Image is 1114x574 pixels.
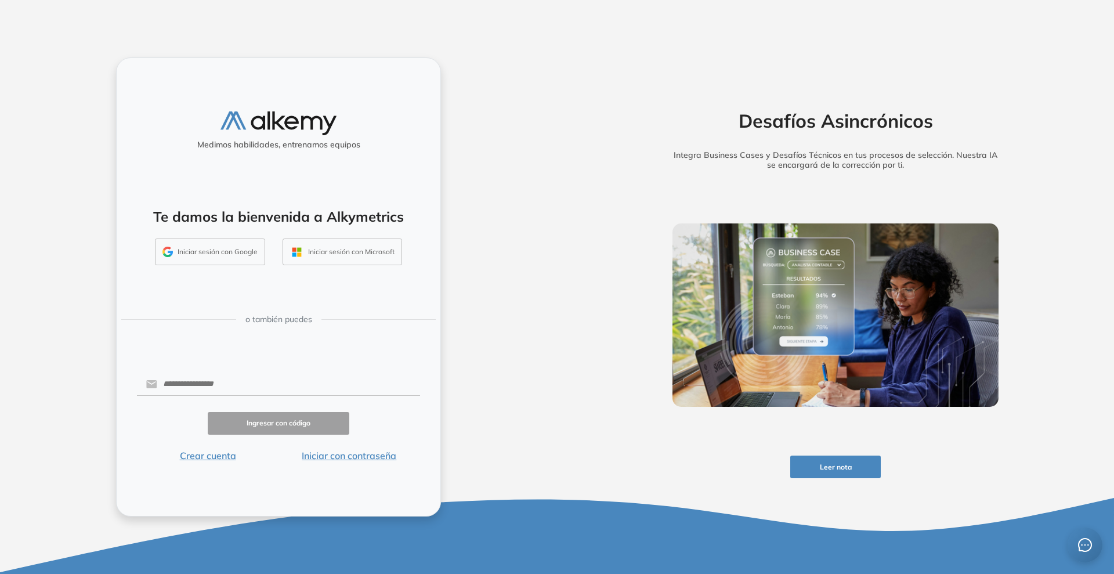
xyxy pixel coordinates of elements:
[672,223,999,407] img: img-more-info
[245,313,312,326] span: o también puedes
[1077,537,1093,553] span: message
[121,140,436,150] h5: Medimos habilidades, entrenamos equipos
[283,239,402,265] button: Iniciar sesión con Microsoft
[155,239,265,265] button: Iniciar sesión con Google
[132,208,425,225] h4: Te damos la bienvenida a Alkymetrics
[137,449,278,463] button: Crear cuenta
[654,150,1017,170] h5: Integra Business Cases y Desafíos Técnicos en tus procesos de selección. Nuestra IA se encargará ...
[208,412,349,435] button: Ingresar con código
[790,456,881,478] button: Leer nota
[290,246,303,259] img: OUTLOOK_ICON
[162,247,173,257] img: GMAIL_ICON
[654,110,1017,132] h2: Desafíos Asincrónicos
[278,449,420,463] button: Iniciar con contraseña
[220,111,337,135] img: logo-alkemy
